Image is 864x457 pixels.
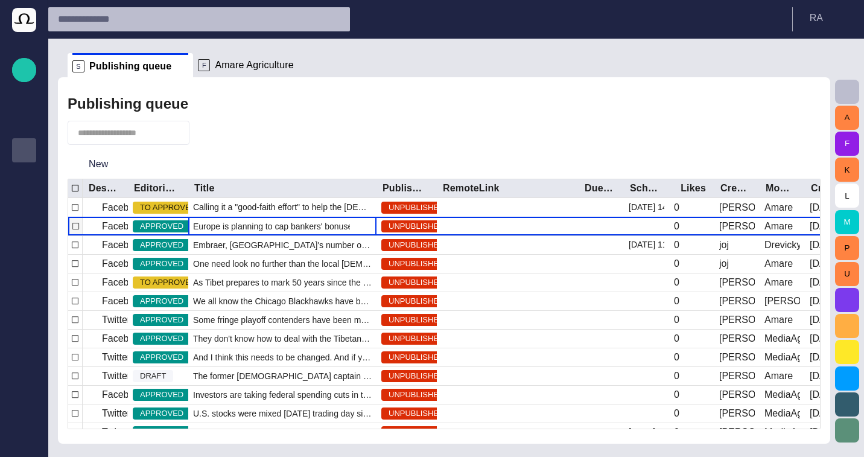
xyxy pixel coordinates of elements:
[102,238,144,252] p: Facebook
[102,388,144,402] p: Facebook
[12,90,36,414] ul: main menu
[89,182,118,194] div: Destination
[719,220,755,233] div: Janko
[102,219,144,234] p: Facebook
[17,264,31,278] span: [PERSON_NAME]'s media (playout)
[674,276,679,289] div: 0
[810,220,845,233] div: 4/10/2013 09:23
[12,8,36,32] img: Octopus News Room
[835,262,859,286] button: U
[17,119,31,131] p: Story folders
[810,201,845,214] div: 4/9/2013 15:40
[215,59,293,71] span: Amare Agriculture
[674,332,679,345] div: 0
[674,238,679,252] div: 0
[68,95,188,112] h2: Publishing queue
[674,220,679,233] div: 0
[810,257,845,270] div: 4/10/2013 11:37
[72,60,84,72] p: S
[810,11,823,25] p: R A
[764,351,800,364] div: MediaAgent
[719,295,755,308] div: Janko
[133,258,191,270] span: APPROVED
[764,313,793,327] div: Amare
[102,200,144,215] p: Facebook
[193,258,372,270] span: One need look no further than the local Mexican stand to fin
[102,331,144,346] p: Facebook
[811,182,840,194] div: Created
[17,119,31,133] span: Story folders
[719,238,729,252] div: joj
[68,53,193,77] div: SPublishing queue
[193,407,372,420] span: U.S. stocks were mixed Monday, the first trading day since the so-called sequester went into effe...
[102,406,130,421] p: Twitter
[674,295,679,308] div: 0
[674,313,679,327] div: 0
[193,351,372,363] span: And I think this needs to be changed. And if you want to solve the dsajfsadl jflkdsa
[764,276,793,289] div: Amare
[133,389,191,401] span: APPROVED
[17,167,31,179] p: Publishing queue KKK
[719,407,755,420] div: Janko
[381,295,451,307] span: UNPUBLISHED
[835,210,859,234] button: M
[764,295,800,308] div: Janko
[17,336,31,351] span: Editorial Admin
[810,369,845,383] div: 5/16/2013 15:23
[17,143,31,158] span: Publishing queue
[719,201,755,214] div: Janko
[383,182,427,194] div: Publishing status
[381,407,451,420] span: UNPUBLISHED
[381,258,451,270] span: UNPUBLISHED
[674,257,679,270] div: 0
[835,236,859,260] button: P
[719,388,755,401] div: Janko
[719,257,729,270] div: joj
[835,132,859,156] button: F
[133,220,191,232] span: APPROVED
[381,370,451,382] span: UNPUBLISHED
[17,385,31,399] span: AI Assistant
[719,351,755,364] div: Janko
[17,288,31,302] span: My OctopusX
[629,236,664,254] div: 4/10/2013 11:02
[835,158,859,182] button: K
[133,407,191,420] span: APPROVED
[17,385,31,397] p: AI Assistant
[381,314,451,326] span: UNPUBLISHED
[719,332,755,345] div: Janko
[800,7,857,29] button: RA
[381,333,451,345] span: UNPUBLISHED
[133,333,191,345] span: APPROVED
[193,314,372,326] span: Some fringe playoff contenders have been making some moves l
[766,182,795,194] div: Modified by
[17,312,31,324] p: Social Media
[133,202,198,214] span: TO APPROVE
[810,388,845,401] div: 5/21/2013 09:52
[17,167,31,182] span: Publishing queue KKK
[674,351,679,364] div: 0
[810,295,845,308] div: 5/15/2013 13:21
[381,202,451,214] span: UNPUBLISHED
[12,380,36,404] div: AI Assistant
[17,409,31,423] span: Octopus
[193,276,372,289] span: As Tibet prepares to mark 50 years since the Dalai Lama fled
[193,220,372,232] span: Europe is planning to cap bankers' bonuses in a bid to curb the kind of reckless risk taking that...
[17,216,31,230] span: Administration
[193,239,372,251] span: Embraer, Brazil's number one exporter of manufactured goods,
[134,182,179,194] div: Editorial status
[810,407,845,420] div: 5/21/2013 09:52
[630,182,659,194] div: Scheduled
[193,201,372,213] span: Calling it a "good-faith effort" to help the Egyptian people, U.S. Secretary of State John Kerry ...
[193,295,372,307] span: We all know the Chicago Blackhawks have been soaring this season in the NHL, but what about the p...
[17,240,31,252] p: Media-test with filter
[102,369,130,383] p: Twitter
[102,257,144,271] p: Facebook
[764,257,793,270] div: Amare
[17,312,31,327] span: Social Media
[17,240,31,254] span: Media-test with filter
[719,313,755,327] div: Janko
[193,53,315,77] div: FAmare Agriculture
[133,351,191,363] span: APPROVED
[835,106,859,130] button: A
